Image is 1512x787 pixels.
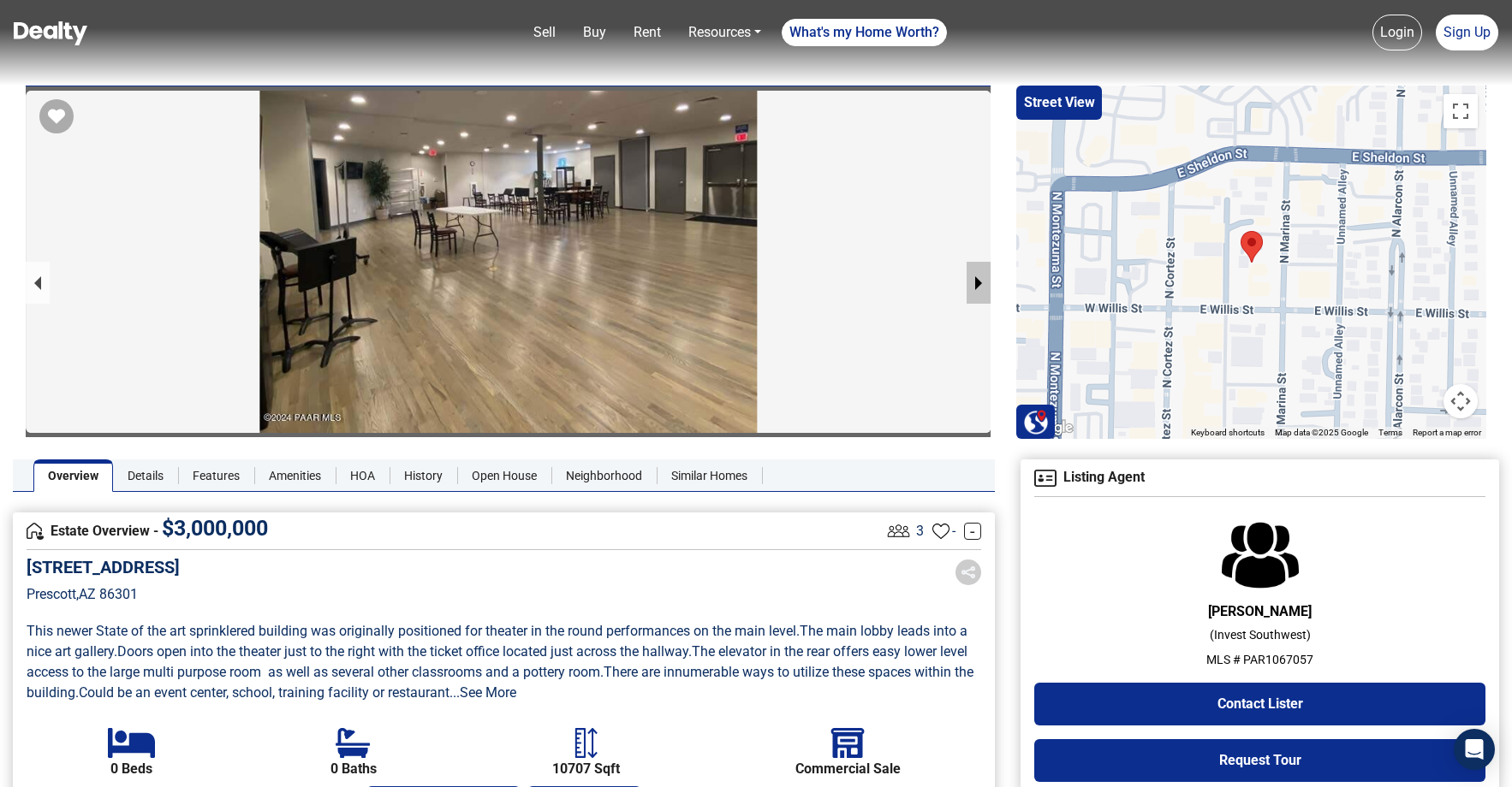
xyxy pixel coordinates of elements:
[33,459,113,492] a: Overview
[178,459,254,492] a: Features
[449,684,516,701] a: ...See More
[14,21,87,45] img: Dealty - Buy, Sell & Rent Homes
[117,643,692,660] span: Doors open into the theater just to the right with the ticket office located just across the hall...
[1413,428,1481,437] a: Report a map error
[551,459,657,492] a: Neighborhood
[1034,603,1485,619] h6: [PERSON_NAME]
[1222,521,1299,589] img: Agent
[457,459,551,492] a: Open House
[1378,428,1402,437] a: Terms (opens in new tab)
[1034,470,1485,487] h4: Listing Agent
[627,15,668,50] a: Rent
[27,522,884,541] h4: Estate Overview -
[1444,94,1478,128] button: Toggle fullscreen view
[682,15,768,50] a: Resources
[1191,427,1265,439] button: Keyboard shortcuts
[964,523,981,540] a: -
[1034,683,1485,725] button: Contact Lister
[336,459,390,492] a: HOA
[254,459,336,492] a: Amenities
[527,15,563,50] a: Sell
[330,761,377,777] b: 0 Baths
[390,459,457,492] a: History
[1436,15,1498,50] a: Sign Up
[162,516,268,541] span: $ 3,000,000
[1016,86,1102,120] button: Street View
[576,15,613,50] a: Buy
[1454,729,1495,770] div: Open Intercom Messenger
[1034,651,1485,669] p: MLS # PAR1067057
[1034,739,1485,782] button: Request Tour
[27,643,971,680] span: The elevator in the rear offers easy lower level access to the large multi purpose room as well a...
[1034,626,1485,644] p: ( Invest Southwest )
[916,521,924,541] span: 3
[884,516,914,546] img: Listing View
[657,459,762,492] a: Similar Homes
[27,523,44,540] img: Overview
[26,262,50,304] button: previous slide / item
[1275,428,1368,437] span: Map data ©2025 Google
[782,19,947,46] a: What's my Home Worth?
[113,459,178,492] a: Details
[795,761,901,777] b: Commercial Sale
[552,761,620,777] b: 10707 Sqft
[27,557,180,577] h5: [STREET_ADDRESS]
[1023,409,1049,435] img: Search Homes at Dealty
[27,623,800,639] span: This newer State of the art sprinklered building was originally positioned for theater in the rou...
[1444,384,1478,418] button: Map camera controls
[1372,15,1422,50] a: Login
[967,262,991,304] button: next slide / item
[952,521,955,541] span: -
[932,523,949,540] img: Favourites
[1034,470,1057,487] img: Agent
[27,584,180,605] p: Prescott , AZ 86301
